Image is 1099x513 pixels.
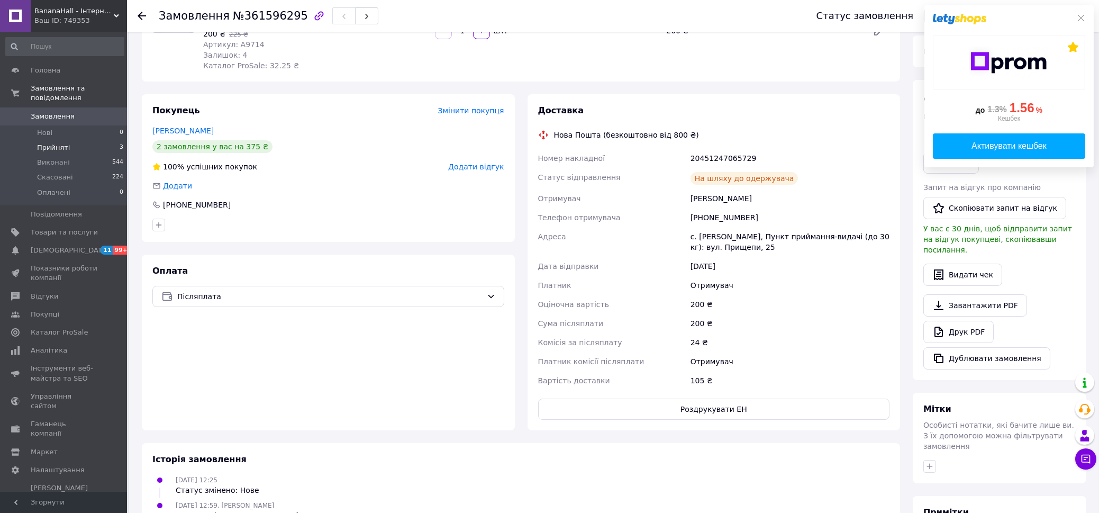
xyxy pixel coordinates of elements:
[152,161,257,172] div: успішних покупок
[229,31,248,38] span: 225 ₴
[176,502,274,509] span: [DATE] 12:59, [PERSON_NAME]
[31,228,98,237] span: Товари та послуги
[120,188,123,197] span: 0
[31,264,98,283] span: Показники роботи компанії
[31,447,58,457] span: Маркет
[34,6,114,16] span: BananaHall - Інтернет-магазин
[31,84,127,103] span: Замовлення та повідомлення
[538,173,621,182] span: Статус відправлення
[163,182,192,190] span: Додати
[816,11,914,21] div: Статус замовлення
[152,105,200,115] span: Покупець
[203,51,248,59] span: Залишок: 4
[1075,448,1096,470] button: Чат з покупцем
[37,158,70,167] span: Виконані
[538,357,644,366] span: Платник комісії післяплати
[159,10,230,22] span: Замовлення
[120,128,123,138] span: 0
[538,376,610,385] span: Вартість доставки
[448,163,504,171] span: Додати відгук
[688,227,892,257] div: с. [PERSON_NAME], Пункт приймання-видачі (до 30 кг): вул. Прищепи, 25
[152,140,273,153] div: 2 замовлення у вас на 375 ₴
[923,152,979,174] a: WhatsApp
[538,319,604,328] span: Сума післяплати
[923,421,1074,451] span: Особисті нотатки, які бачите лише ви. З їх допомогою можна фільтрувати замовлення
[538,281,571,290] span: Платник
[688,314,892,333] div: 200 ₴
[163,163,184,171] span: 100%
[688,371,892,390] div: 105 ₴
[31,210,82,219] span: Повідомлення
[31,310,59,319] span: Покупці
[923,91,937,101] span: Дії
[688,276,892,295] div: Отримувач
[923,197,1066,219] button: Скопіювати запит на відгук
[34,16,127,25] div: Ваш ID: 749353
[162,200,232,210] div: [PHONE_NUMBER]
[177,291,483,302] span: Післяплата
[31,465,85,475] span: Налаштування
[203,40,265,49] span: Артикул: A9714
[5,37,124,56] input: Пошук
[31,292,58,301] span: Відгуки
[538,338,622,347] span: Комісія за післяплату
[31,364,98,383] span: Інструменти веб-майстра та SEO
[538,154,605,163] span: Номер накладної
[37,143,70,152] span: Прийняті
[688,333,892,352] div: 24 ₴
[37,188,70,197] span: Оплачені
[31,392,98,411] span: Управління сайтом
[538,194,581,203] span: Отримувач
[923,321,994,343] a: Друк PDF
[31,66,60,75] span: Головна
[152,127,214,135] a: [PERSON_NAME]
[538,399,890,420] button: Роздрукувати ЕН
[112,173,123,182] span: 224
[923,404,951,414] span: Мітки
[688,352,892,371] div: Отримувач
[37,128,52,138] span: Нові
[112,158,123,167] span: 544
[538,300,609,309] span: Оціночна вартість
[438,106,504,115] span: Змінити покупця
[31,346,67,355] span: Аналітика
[31,246,109,255] span: [DEMOGRAPHIC_DATA]
[37,173,73,182] span: Скасовані
[688,257,892,276] div: [DATE]
[923,183,1041,192] span: Запит на відгук про компанію
[923,112,1002,121] span: Написати покупцеві
[138,11,146,21] div: Повернутися назад
[688,295,892,314] div: 200 ₴
[923,347,1050,370] button: Дублювати замовлення
[538,213,621,222] span: Телефон отримувача
[923,294,1027,317] a: Завантажити PDF
[923,224,1072,254] span: У вас є 30 днів, щоб відправити запит на відгук покупцеві, скопіювавши посилання.
[120,143,123,152] span: 3
[31,483,98,512] span: [PERSON_NAME] та рахунки
[688,189,892,208] div: [PERSON_NAME]
[113,246,130,255] span: 99+
[233,10,308,22] span: №361596295
[538,105,584,115] span: Доставка
[31,112,75,121] span: Замовлення
[31,419,98,438] span: Гаманець компанії
[31,328,88,337] span: Каталог ProSale
[203,30,225,38] span: 200 ₴
[688,208,892,227] div: [PHONE_NUMBER]
[923,47,1011,56] span: Комісія за замовлення
[538,262,599,271] span: Дата відправки
[176,485,259,496] div: Статус змінено: Нове
[691,172,798,185] div: На шляху до одержувача
[176,476,217,484] span: [DATE] 12:25
[551,130,702,140] div: Нова Пошта (безкоштовно від 800 ₴)
[152,454,247,464] span: Історія замовлення
[152,266,188,276] span: Оплата
[538,232,566,241] span: Адреса
[203,61,299,70] span: Каталог ProSale: 32.25 ₴
[688,149,892,168] div: 20451247065729
[101,246,113,255] span: 11
[923,264,1002,286] button: Видати чек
